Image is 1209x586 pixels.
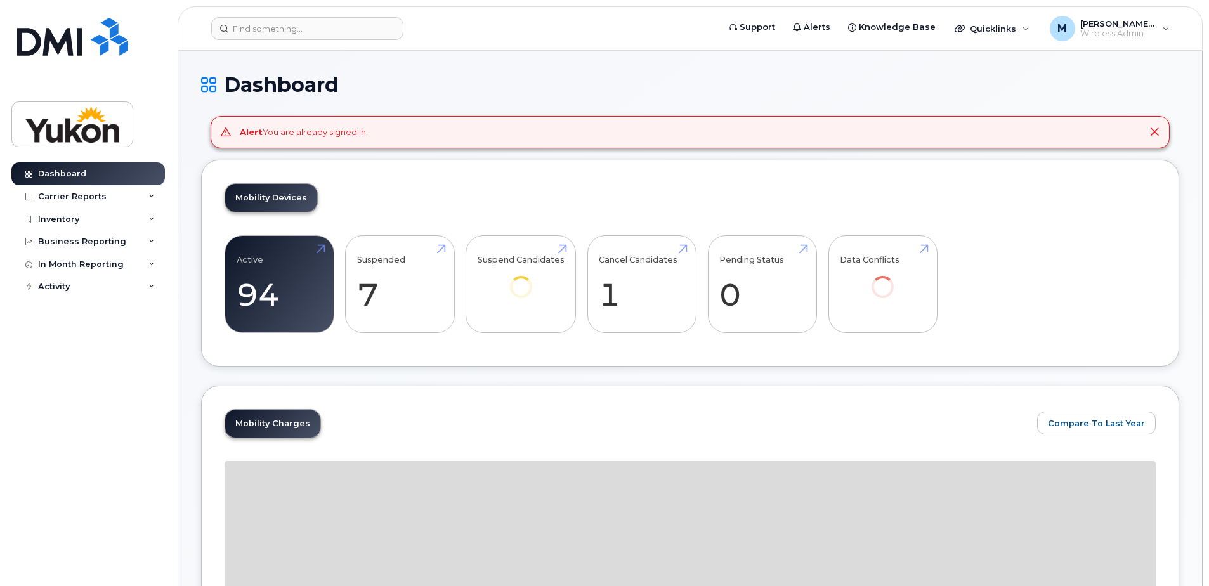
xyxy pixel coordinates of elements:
[225,184,317,212] a: Mobility Devices
[478,242,565,315] a: Suspend Candidates
[225,410,320,438] a: Mobility Charges
[240,126,368,138] div: You are already signed in.
[201,74,1179,96] h1: Dashboard
[357,242,443,326] a: Suspended 7
[1048,417,1145,429] span: Compare To Last Year
[1037,412,1156,434] button: Compare To Last Year
[237,242,322,326] a: Active 94
[719,242,805,326] a: Pending Status 0
[599,242,684,326] a: Cancel Candidates 1
[840,242,925,315] a: Data Conflicts
[240,127,263,137] strong: Alert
